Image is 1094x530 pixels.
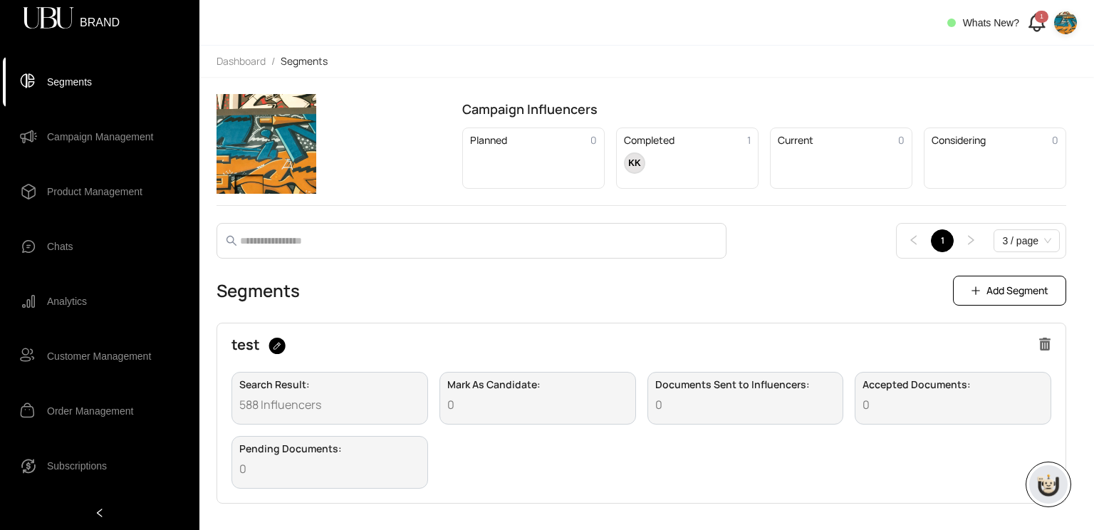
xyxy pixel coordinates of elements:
li: 1 [931,229,954,252]
img: ef1d6be1-1a87-4d5c-81a2-ad5c1061b008_shubhendu-mohanty-VUxo8zPMeFE-unsplash.webp [1054,11,1077,34]
img: chatboticon-C4A3G2IU.png [1034,470,1063,499]
span: Order Management [47,397,133,425]
li: Previous Page [902,229,925,252]
span: Add Segment [986,283,1048,298]
li: Next Page [959,229,982,252]
span: Pending Documents : [239,444,420,454]
span: left [95,508,105,518]
span: 0 [655,398,836,412]
span: Mark As Candidate : [447,380,628,390]
span: Campaign Management [47,123,153,151]
span: Whats New? [963,17,1019,28]
span: Product Management [47,177,142,206]
span: Considering [932,135,986,145]
span: Planned [470,135,507,145]
span: Completed [624,135,674,145]
span: left [908,234,920,246]
span: 588 Influencers [239,398,420,412]
span: search [226,235,237,246]
span: Current [778,135,813,145]
a: 1 [932,230,953,251]
span: 0 [239,462,420,476]
img: Brand Logo [217,94,316,194]
li: / [271,54,275,68]
span: Documents Sent to Influencers : [655,380,836,390]
span: 0 [1052,135,1058,145]
span: Segments [281,54,328,68]
span: 0 [590,135,597,145]
span: Subscriptions [47,452,107,480]
span: BRAND [80,17,120,20]
span: Search Result : [239,380,420,390]
h5: Campaign Influencers [462,99,1066,119]
span: Chats [47,232,73,261]
span: Dashboard [217,54,266,68]
span: plus [971,286,981,296]
span: 0 [863,398,1043,412]
span: right [965,234,976,246]
div: KK [624,152,645,174]
span: Analytics [47,287,87,316]
span: test [231,338,286,355]
span: 3 / page [1002,230,1051,251]
span: 0 [447,398,628,412]
span: 0 [898,135,905,145]
button: Add Segment [953,276,1066,306]
button: right [959,229,982,252]
button: left [902,229,925,252]
div: 1 [1035,11,1048,23]
span: Segments [47,68,92,96]
span: Customer Management [47,342,151,370]
span: Accepted Documents : [863,380,1043,390]
span: 1 [747,135,751,145]
h3: Segments [217,279,300,302]
div: Page Size [994,229,1060,252]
